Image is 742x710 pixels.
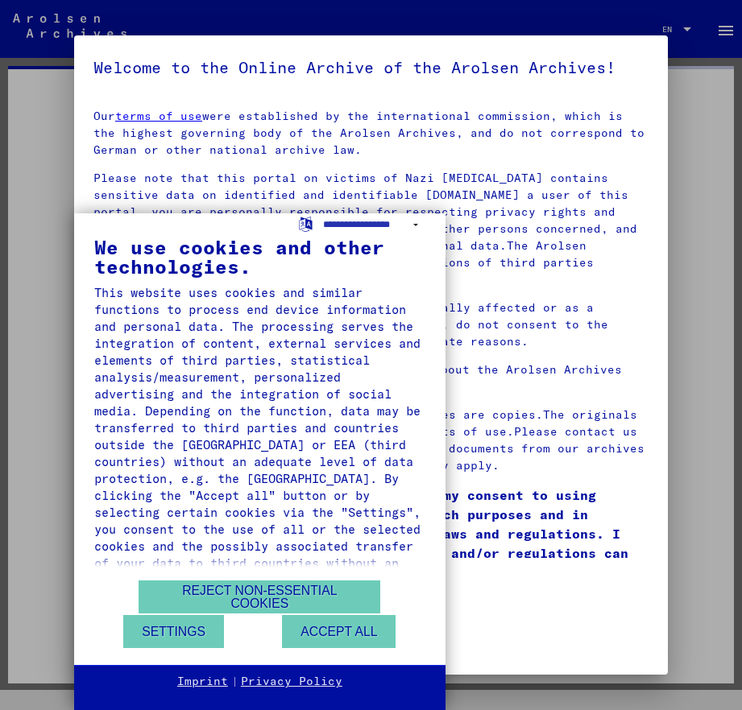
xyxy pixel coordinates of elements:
[241,674,342,690] a: Privacy Policy
[123,615,224,648] button: Settings
[94,284,425,588] div: This website uses cookies and similar functions to process end device information and personal da...
[282,615,396,648] button: Accept all
[139,580,380,613] button: Reject non-essential cookies
[94,237,425,276] div: We use cookies and other technologies.
[177,674,228,690] a: Imprint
